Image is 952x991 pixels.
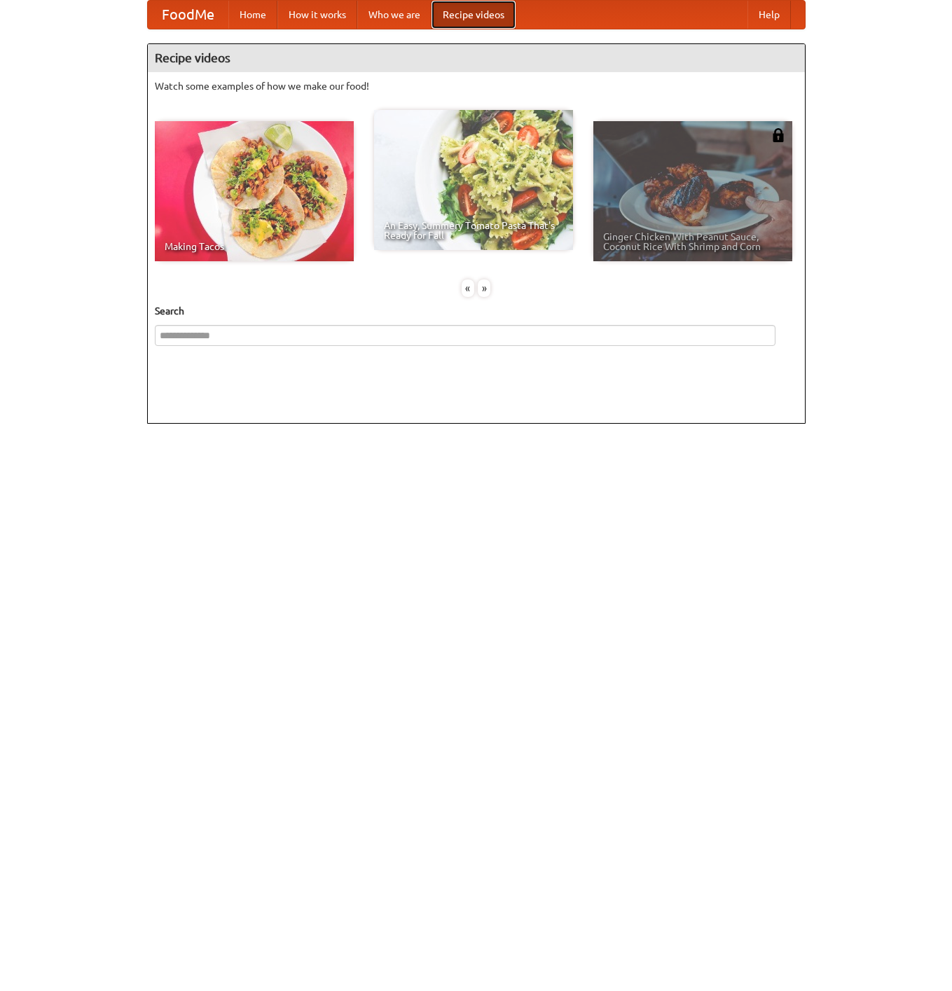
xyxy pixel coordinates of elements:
a: FoodMe [148,1,228,29]
div: » [478,279,490,297]
a: Making Tacos [155,121,354,261]
a: Recipe videos [432,1,516,29]
div: « [462,279,474,297]
span: Making Tacos [165,242,344,251]
a: Who we are [357,1,432,29]
a: Help [747,1,791,29]
h5: Search [155,304,798,318]
p: Watch some examples of how we make our food! [155,79,798,93]
a: An Easy, Summery Tomato Pasta That's Ready for Fall [374,110,573,250]
img: 483408.png [771,128,785,142]
span: An Easy, Summery Tomato Pasta That's Ready for Fall [384,221,563,240]
h4: Recipe videos [148,44,805,72]
a: How it works [277,1,357,29]
a: Home [228,1,277,29]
